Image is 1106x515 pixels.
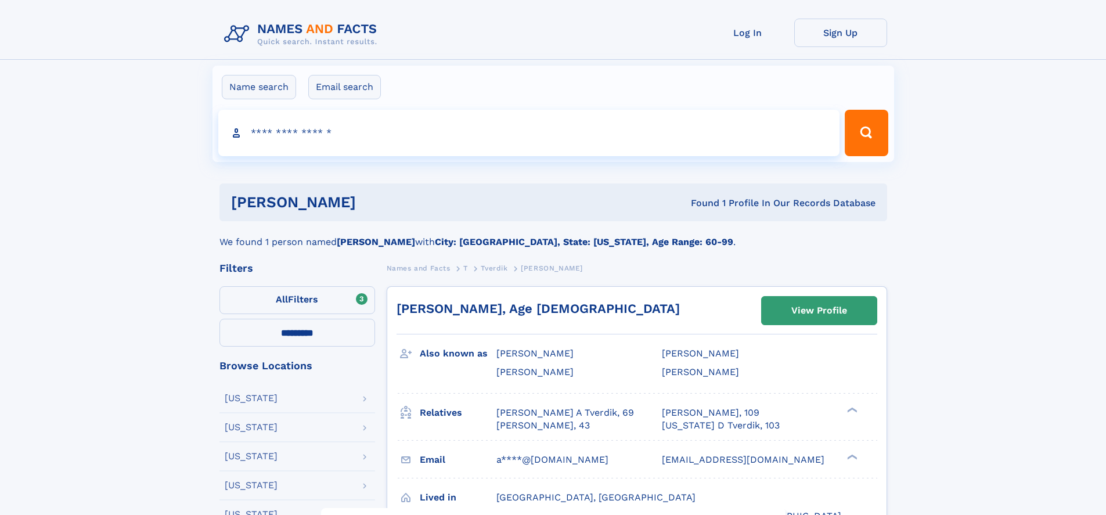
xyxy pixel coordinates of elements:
div: Browse Locations [219,361,375,371]
label: Name search [222,75,296,99]
span: [PERSON_NAME] [662,348,739,359]
b: City: [GEOGRAPHIC_DATA], State: [US_STATE], Age Range: 60-99 [435,236,733,247]
span: Tverdik [481,264,507,272]
span: [GEOGRAPHIC_DATA], [GEOGRAPHIC_DATA] [496,492,696,503]
a: View Profile [762,297,877,325]
div: Filters [219,263,375,273]
label: Filters [219,286,375,314]
input: search input [218,110,840,156]
div: We found 1 person named with . [219,221,887,249]
div: View Profile [791,297,847,324]
h3: Lived in [420,488,496,507]
span: [PERSON_NAME] [496,366,574,377]
label: Email search [308,75,381,99]
a: [PERSON_NAME], 109 [662,406,759,419]
div: Found 1 Profile In Our Records Database [523,197,876,210]
a: Sign Up [794,19,887,47]
a: [PERSON_NAME], 43 [496,419,590,432]
a: Log In [701,19,794,47]
h3: Email [420,450,496,470]
h3: Also known as [420,344,496,363]
span: [PERSON_NAME] [662,366,739,377]
h1: [PERSON_NAME] [231,195,524,210]
div: ❯ [844,406,858,413]
span: All [276,294,288,305]
a: [US_STATE] D Tverdik, 103 [662,419,780,432]
a: Tverdik [481,261,507,275]
span: [EMAIL_ADDRESS][DOMAIN_NAME] [662,454,824,465]
div: [US_STATE] [225,423,278,432]
span: [PERSON_NAME] [496,348,574,359]
a: T [463,261,468,275]
b: [PERSON_NAME] [337,236,415,247]
button: Search Button [845,110,888,156]
div: [US_STATE] [225,452,278,461]
div: [US_STATE] [225,394,278,403]
div: ❯ [844,453,858,460]
a: [PERSON_NAME], Age [DEMOGRAPHIC_DATA] [397,301,680,316]
div: [US_STATE] [225,481,278,490]
span: T [463,264,468,272]
a: Names and Facts [387,261,451,275]
span: [PERSON_NAME] [521,264,583,272]
a: [PERSON_NAME] A Tverdik, 69 [496,406,634,419]
h3: Relatives [420,403,496,423]
img: Logo Names and Facts [219,19,387,50]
